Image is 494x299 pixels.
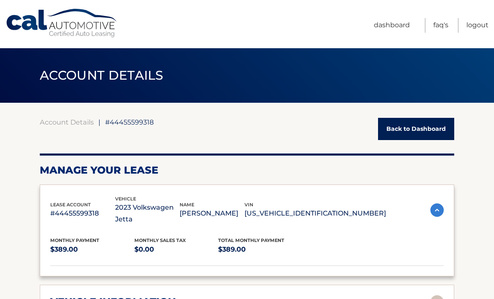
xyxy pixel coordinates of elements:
span: Monthly Payment [50,237,99,243]
span: vehicle [115,196,136,202]
p: $0.00 [134,244,219,255]
p: $389.00 [218,244,302,255]
a: Back to Dashboard [378,118,454,140]
p: [PERSON_NAME] [180,208,244,219]
span: name [180,202,194,208]
p: [US_VEHICLE_IDENTIFICATION_NUMBER] [244,208,386,219]
span: Total Monthly Payment [218,237,284,243]
p: $389.00 [50,244,134,255]
span: #44455599318 [105,118,154,126]
span: vin [244,202,253,208]
a: Account Details [40,118,94,126]
p: 2023 Volkswagen Jetta [115,202,180,225]
img: accordion-active.svg [430,203,444,217]
a: Logout [466,18,489,33]
span: ACCOUNT DETAILS [40,68,164,83]
a: Dashboard [374,18,410,33]
p: #44455599318 [50,208,115,219]
a: Cal Automotive [5,8,118,38]
span: lease account [50,202,91,208]
span: Monthly sales Tax [134,237,186,243]
span: | [98,118,100,126]
a: FAQ's [433,18,448,33]
h2: Manage Your Lease [40,164,454,177]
